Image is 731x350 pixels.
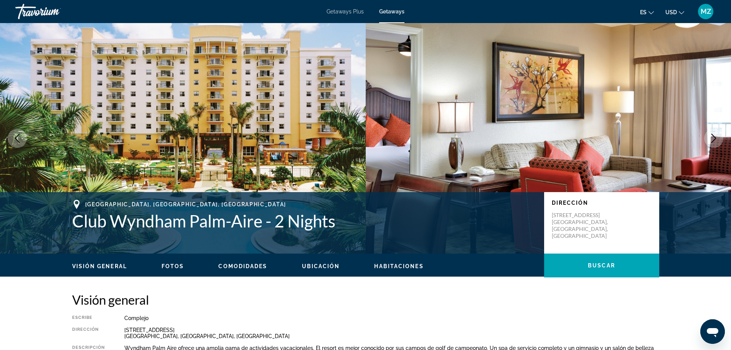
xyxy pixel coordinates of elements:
iframe: Button to launch messaging window [700,319,725,344]
div: Complejo [124,315,659,321]
button: Visión general [72,263,127,270]
button: Fotos [162,263,184,270]
button: Buscar [544,254,659,277]
button: Habitaciones [374,263,423,270]
span: Buscar [588,262,615,269]
button: Change language [640,7,654,18]
span: Comodidades [218,263,267,269]
h1: Club Wyndham Palm-Aire - 2 Nights [72,211,536,231]
a: Travorium [15,2,92,22]
div: Dirección [72,327,105,339]
span: Fotos [162,263,184,269]
span: Visión general [72,263,127,269]
h2: Visión general [72,292,659,307]
div: [STREET_ADDRESS] [GEOGRAPHIC_DATA], [GEOGRAPHIC_DATA], [GEOGRAPHIC_DATA] [124,327,659,339]
p: [STREET_ADDRESS] [GEOGRAPHIC_DATA], [GEOGRAPHIC_DATA], [GEOGRAPHIC_DATA] [552,212,613,239]
a: Getaways [379,8,404,15]
a: Getaways Plus [327,8,364,15]
span: USD [665,9,677,15]
span: [GEOGRAPHIC_DATA], [GEOGRAPHIC_DATA], [GEOGRAPHIC_DATA] [85,201,286,207]
span: MZ [701,8,711,15]
p: Dirección [552,200,652,206]
span: Habitaciones [374,263,423,269]
span: Ubicación [302,263,340,269]
span: es [640,9,647,15]
div: Escribe [72,315,105,321]
button: Change currency [665,7,684,18]
button: Previous image [8,129,27,148]
button: User Menu [696,3,716,20]
button: Comodidades [218,263,267,270]
button: Ubicación [302,263,340,270]
button: Next image [704,129,723,148]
